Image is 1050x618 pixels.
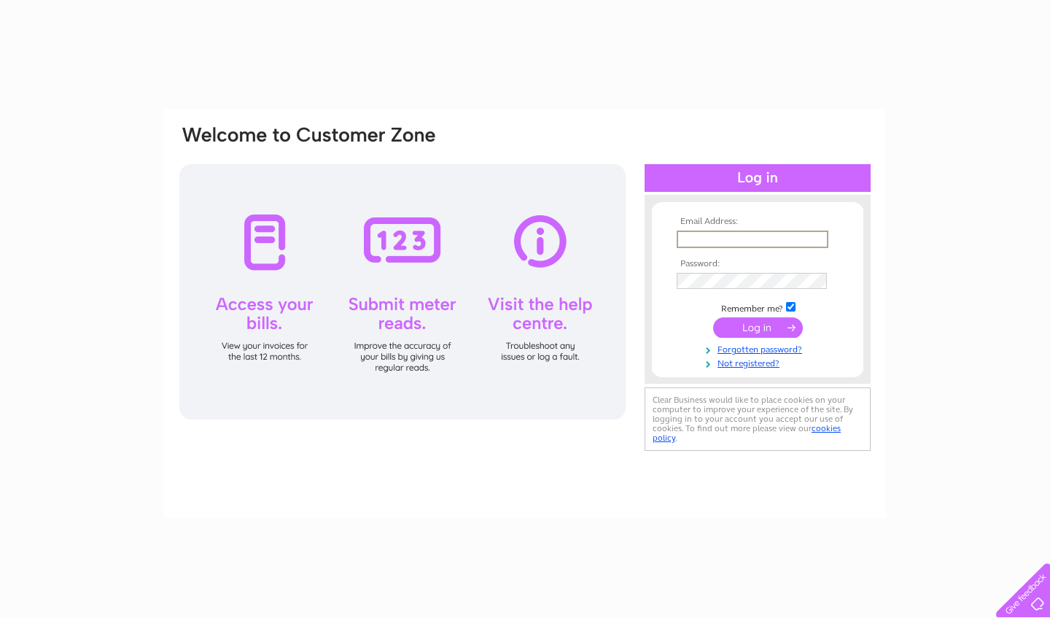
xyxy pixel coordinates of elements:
[673,300,842,314] td: Remember me?
[713,317,803,338] input: Submit
[673,259,842,269] th: Password:
[653,423,841,443] a: cookies policy
[645,387,871,451] div: Clear Business would like to place cookies on your computer to improve your experience of the sit...
[677,355,842,369] a: Not registered?
[673,217,842,227] th: Email Address:
[677,341,842,355] a: Forgotten password?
